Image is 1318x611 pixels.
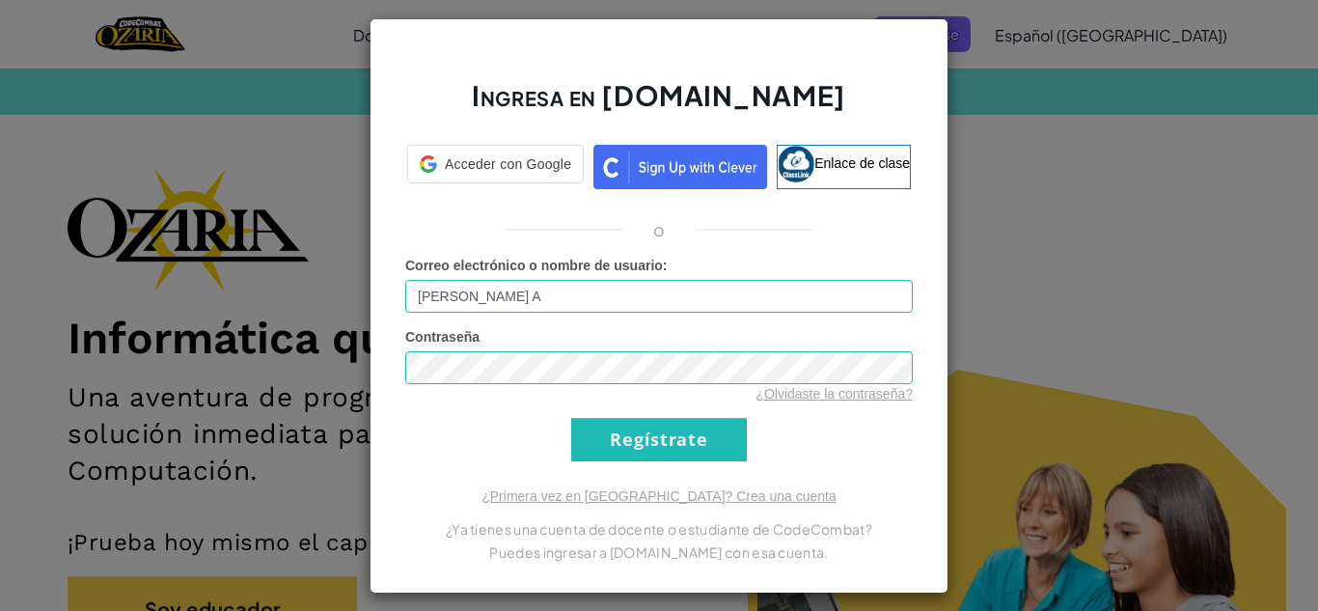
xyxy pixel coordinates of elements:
[593,145,767,189] img: clever_sso_button@2x.png
[489,543,828,561] font: Puedes ingresar a [DOMAIN_NAME] con esa cuenta.
[571,418,747,461] input: Regístrate
[407,145,584,183] div: Acceder con Google
[653,218,665,240] font: o
[663,258,668,273] font: :
[405,258,663,273] font: Correo electrónico o nombre de usuario
[445,156,571,172] font: Acceder con Google
[405,329,480,345] font: Contraseña
[446,520,872,538] font: ¿Ya tienes una cuenta de docente o estudiante de CodeCombat?
[778,146,814,182] img: classlink-logo-small.png
[472,78,845,112] font: Ingresa en [DOMAIN_NAME]
[755,386,913,402] a: ¿Olvidaste la contraseña?
[481,488,837,504] a: ¿Primera vez en [GEOGRAPHIC_DATA]? Crea una cuenta
[814,154,910,170] font: Enlace de clase
[407,145,584,189] a: Acceder con Google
